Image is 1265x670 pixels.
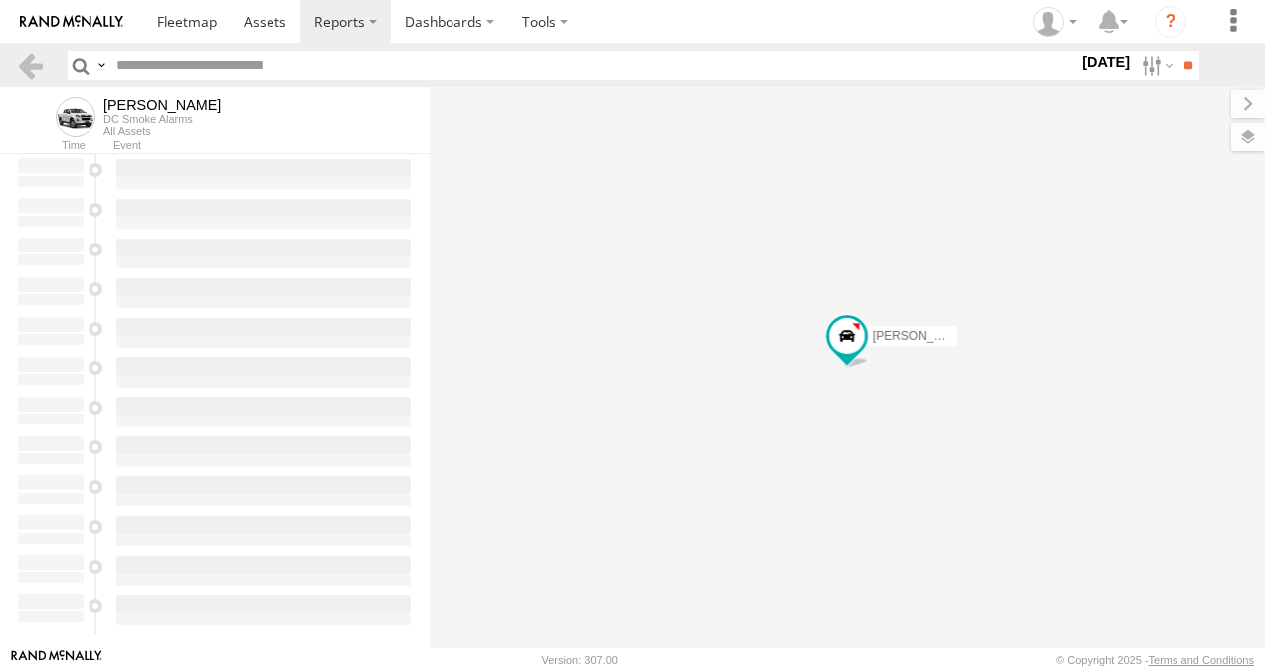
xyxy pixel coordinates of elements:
div: DC Smoke Alarms [103,113,221,125]
label: Search Filter Options [1134,51,1176,80]
div: Version: 307.00 [542,654,618,666]
a: Back to previous Page [16,51,45,80]
div: All Assets [103,125,221,137]
span: [PERSON_NAME] [873,330,972,344]
div: Ian - View Asset History [103,97,221,113]
i: ? [1155,6,1186,38]
div: Event [113,141,430,151]
div: Marco DiBenedetto [1026,7,1084,37]
a: Terms and Conditions [1149,654,1254,666]
img: rand-logo.svg [20,15,123,29]
label: [DATE] [1078,51,1134,73]
div: Time [16,141,86,151]
div: © Copyright 2025 - [1056,654,1254,666]
a: Visit our Website [11,650,102,670]
label: Search Query [93,51,109,80]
